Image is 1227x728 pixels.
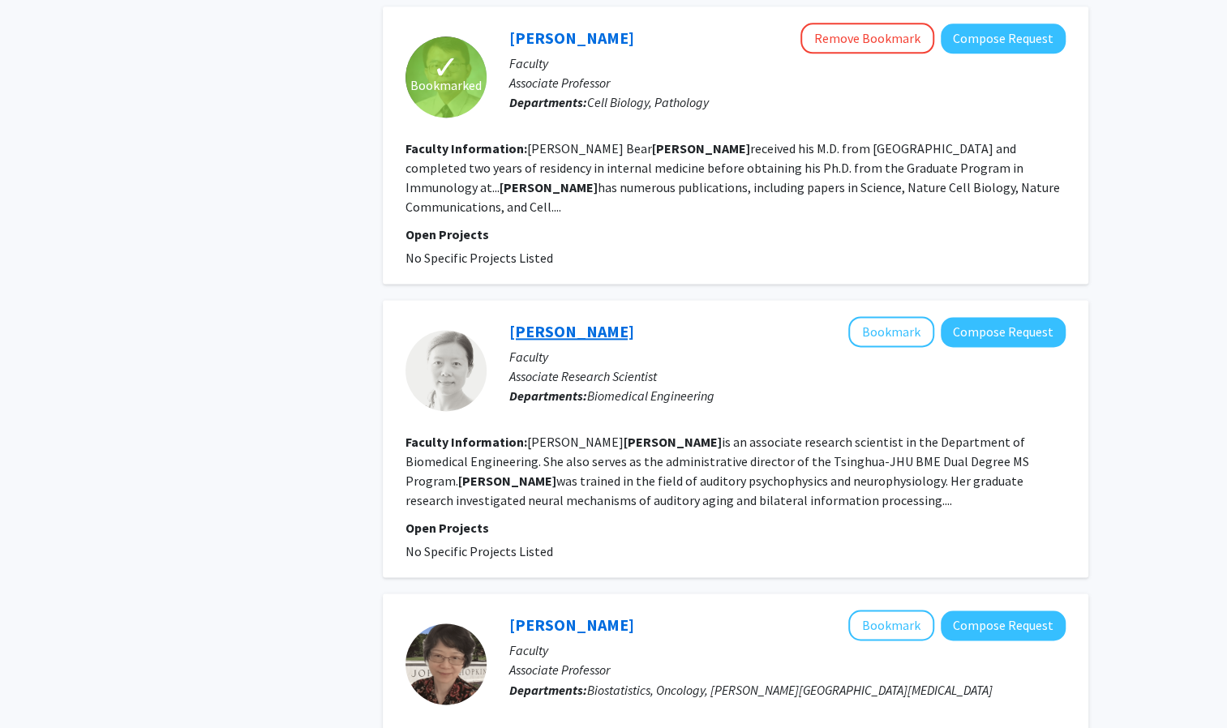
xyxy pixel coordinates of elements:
button: Remove Bookmark [800,23,934,54]
a: [PERSON_NAME] [509,321,634,341]
b: [PERSON_NAME] [652,140,750,156]
span: No Specific Projects Listed [405,543,553,559]
p: Open Projects [405,225,1066,244]
span: Biostatistics, Oncology, [PERSON_NAME][GEOGRAPHIC_DATA][MEDICAL_DATA] [587,681,993,697]
p: Open Projects [405,518,1066,537]
b: [PERSON_NAME] [458,473,556,489]
b: Departments: [509,388,587,404]
p: Associate Research Scientist [509,366,1066,386]
b: Faculty Information: [405,434,527,450]
fg-read-more: [PERSON_NAME] is an associate research scientist in the Department of Biomedical Engineering. She... [405,434,1029,508]
button: Compose Request to Juan Huang [941,317,1066,347]
a: [PERSON_NAME] [509,615,634,635]
button: Compose Request to Peng Huang [941,610,1066,640]
span: ✓ [432,59,460,75]
b: Faculty Information: [405,140,527,156]
b: Departments: [509,94,587,110]
b: [PERSON_NAME] [500,179,598,195]
fg-read-more: [PERSON_NAME] Bear received his M.D. from [GEOGRAPHIC_DATA] and completed two years of residency ... [405,140,1060,215]
b: Departments: [509,681,587,697]
span: Cell Biology, Pathology [587,94,709,110]
button: Add Juan Huang to Bookmarks [848,316,934,347]
a: [PERSON_NAME] [509,28,634,48]
p: Faculty [509,347,1066,366]
span: Biomedical Engineering [587,388,714,404]
span: No Specific Projects Listed [405,250,553,266]
b: [PERSON_NAME] [624,434,722,450]
iframe: Chat [12,655,69,716]
span: Bookmarked [410,75,482,95]
button: Compose Request to Bear Huang [941,24,1066,54]
p: Associate Professor [509,73,1066,92]
button: Add Peng Huang to Bookmarks [848,610,934,640]
p: Faculty [509,640,1066,660]
p: Associate Professor [509,660,1066,679]
p: Faculty [509,54,1066,73]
